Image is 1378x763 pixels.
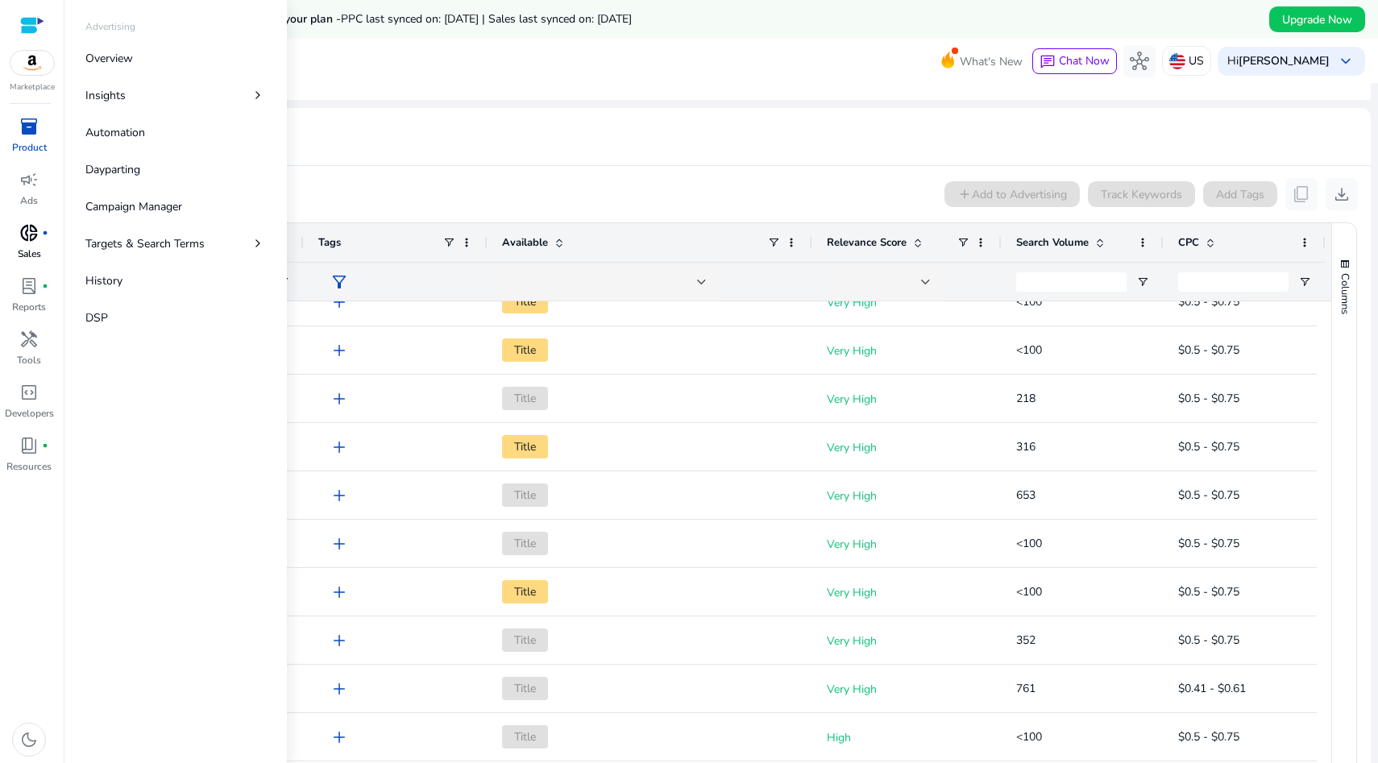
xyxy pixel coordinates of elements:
[330,292,349,312] span: add
[1136,276,1149,288] button: Open Filter Menu
[330,631,349,650] span: add
[827,479,987,512] p: Very High
[330,389,349,408] span: add
[250,87,266,103] span: chevron_right
[1016,294,1042,309] span: <100
[12,140,47,155] p: Product
[10,81,55,93] p: Marketplace
[827,721,987,754] p: High
[1178,391,1239,406] span: $0.5 - $0.75
[330,437,349,457] span: add
[250,235,266,251] span: chevron_right
[20,193,38,208] p: Ads
[18,247,41,261] p: Sales
[1269,6,1365,32] button: Upgrade Now
[1016,487,1036,503] span: 653
[502,725,548,748] span: Title
[19,170,39,189] span: campaign
[502,387,548,410] span: Title
[1040,54,1056,70] span: chat
[827,235,907,250] span: Relevance Score
[1178,487,1239,503] span: $0.5 - $0.75
[1016,342,1042,358] span: <100
[1178,439,1239,454] span: $0.5 - $0.75
[502,580,548,603] span: Title
[10,51,54,75] img: amazon.svg
[960,48,1023,76] span: What's New
[1178,536,1239,551] span: $0.5 - $0.75
[42,442,48,449] span: fiber_manual_record
[19,436,39,455] span: book_4
[827,673,987,706] p: Very High
[19,117,39,136] span: inventory_2
[1178,235,1199,250] span: CPC
[1298,276,1311,288] button: Open Filter Menu
[85,19,135,34] p: Advertising
[1227,56,1330,67] p: Hi
[330,679,349,699] span: add
[85,124,145,141] p: Automation
[1189,47,1204,75] p: US
[1336,52,1355,71] span: keyboard_arrow_down
[1178,294,1239,309] span: $0.5 - $0.75
[1016,681,1036,696] span: 761
[1178,729,1239,744] span: $0.5 - $0.75
[827,383,987,416] p: Very High
[330,272,349,292] span: filter_alt
[341,11,632,27] span: PPC last synced on: [DATE] | Sales last synced on: [DATE]
[1326,178,1358,210] button: download
[1338,273,1352,314] span: Columns
[502,532,548,555] span: Title
[827,334,987,367] p: Very High
[1016,632,1036,648] span: 352
[502,290,548,313] span: Title
[1016,536,1042,551] span: <100
[502,677,548,700] span: Title
[1178,342,1239,358] span: $0.5 - $0.75
[827,431,987,464] p: Very High
[85,272,122,289] p: History
[1178,584,1239,599] span: $0.5 - $0.75
[1178,632,1239,648] span: $0.5 - $0.75
[19,223,39,243] span: donut_small
[1059,53,1110,68] span: Chat Now
[827,624,987,657] p: Very High
[1016,391,1036,406] span: 218
[19,730,39,749] span: dark_mode
[1178,681,1246,696] span: $0.41 - $0.61
[330,486,349,505] span: add
[19,276,39,296] span: lab_profile
[502,338,548,362] span: Title
[1239,53,1330,68] b: [PERSON_NAME]
[1016,235,1089,250] span: Search Volume
[17,353,41,367] p: Tools
[85,87,126,104] p: Insights
[85,198,182,215] p: Campaign Manager
[1282,11,1352,28] span: Upgrade Now
[330,583,349,602] span: add
[85,235,205,252] p: Targets & Search Terms
[19,383,39,402] span: code_blocks
[1123,45,1156,77] button: hub
[85,50,133,67] p: Overview
[330,728,349,747] span: add
[827,576,987,609] p: Very High
[85,309,108,326] p: DSP
[827,528,987,561] p: Very High
[1332,185,1351,204] span: download
[42,283,48,289] span: fiber_manual_record
[6,459,52,474] p: Resources
[827,286,987,319] p: Very High
[502,628,548,652] span: Title
[1016,584,1042,599] span: <100
[106,13,632,27] h5: Data syncs run less frequently on your plan -
[1016,439,1036,454] span: 316
[1016,272,1127,292] input: Search Volume Filter Input
[5,406,54,421] p: Developers
[1016,729,1042,744] span: <100
[502,435,548,458] span: Title
[318,235,341,250] span: Tags
[502,483,548,507] span: Title
[1169,53,1185,69] img: us.svg
[330,534,349,554] span: add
